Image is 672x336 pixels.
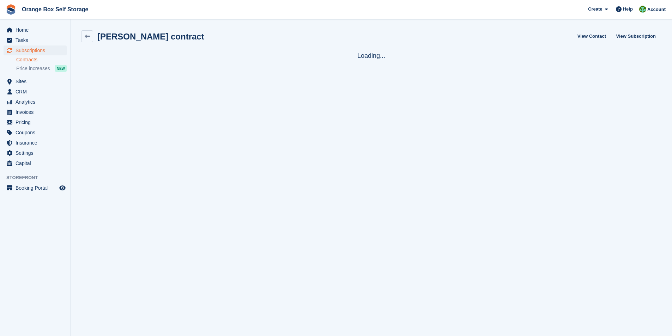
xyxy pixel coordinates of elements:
span: Invoices [16,107,58,117]
a: Preview store [58,184,67,192]
span: Sites [16,77,58,86]
a: menu [4,45,67,55]
a: menu [4,25,67,35]
span: Storefront [6,174,70,181]
a: menu [4,148,67,158]
a: menu [4,87,67,97]
div: Loading... [81,51,661,61]
span: Insurance [16,138,58,148]
a: menu [4,138,67,148]
img: stora-icon-8386f47178a22dfd0bd8f6a31ec36ba5ce8667c1dd55bd0f319d3a0aa187defe.svg [6,4,16,15]
span: Settings [16,148,58,158]
a: menu [4,97,67,107]
a: menu [4,77,67,86]
span: Create [588,6,602,13]
a: View Contact [575,30,609,42]
span: Home [16,25,58,35]
span: Capital [16,158,58,168]
a: View Subscription [613,30,659,42]
span: Tasks [16,35,58,45]
a: Price increases NEW [16,65,67,72]
a: Orange Box Self Storage [19,4,91,15]
img: Binder Bhardwaj [639,6,646,13]
a: Contracts [16,56,67,63]
h2: [PERSON_NAME] contract [97,32,204,41]
span: Coupons [16,128,58,138]
div: NEW [55,65,67,72]
span: Account [647,6,666,13]
a: menu [4,158,67,168]
span: Subscriptions [16,45,58,55]
a: menu [4,107,67,117]
span: Analytics [16,97,58,107]
a: menu [4,117,67,127]
span: CRM [16,87,58,97]
a: menu [4,35,67,45]
span: Booking Portal [16,183,58,193]
span: Help [623,6,633,13]
a: menu [4,183,67,193]
span: Price increases [16,65,50,72]
span: Pricing [16,117,58,127]
a: menu [4,128,67,138]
